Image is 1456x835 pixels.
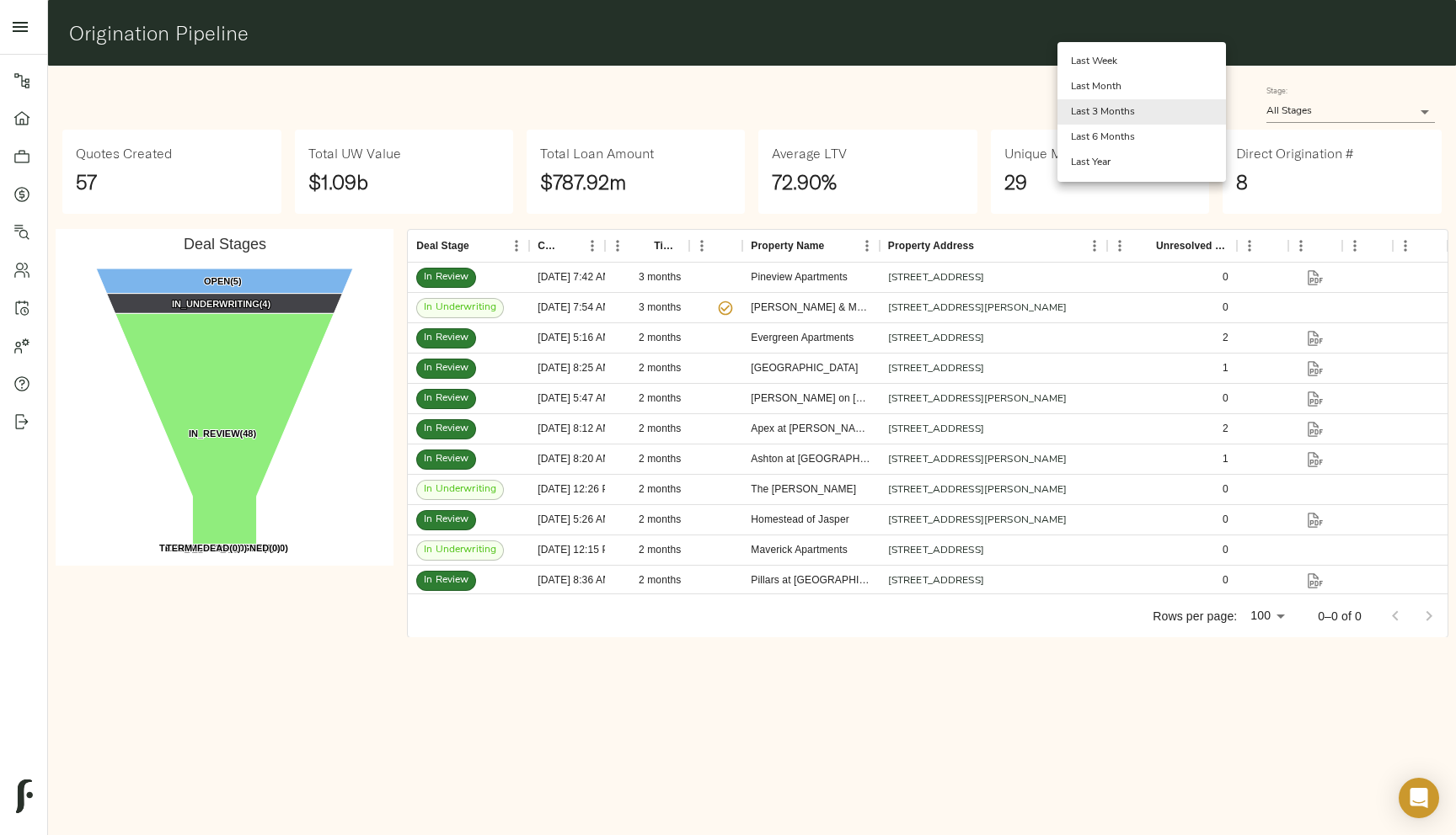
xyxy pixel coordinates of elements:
li: Last Year [1057,150,1226,175]
li: Last Week [1057,49,1226,74]
li: Last 3 Months [1057,99,1226,125]
div: Open Intercom Messenger [1399,778,1439,818]
li: Last Month [1057,74,1226,99]
li: Last 6 Months [1057,125,1226,150]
